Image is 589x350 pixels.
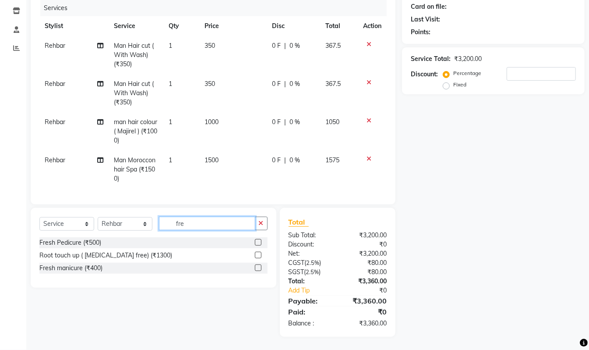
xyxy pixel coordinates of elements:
div: ₹0 [347,286,393,295]
span: | [284,41,286,50]
div: ₹3,360.00 [338,319,393,328]
label: Fixed [453,81,466,89]
div: ₹80.00 [338,268,393,277]
div: ₹3,200.00 [338,249,393,258]
div: Balance : [282,319,338,328]
span: 1 [169,80,172,88]
div: Paid: [282,307,338,317]
div: Fresh Pedicure (₹500) [39,238,101,247]
span: 0 % [289,79,300,89]
div: ₹3,200.00 [454,54,482,64]
th: Total [320,16,358,36]
div: ₹3,200.00 [338,231,393,240]
span: | [284,79,286,89]
span: Man Hair cut ( With Wash) (₹350) [114,80,154,106]
span: Rehbar [45,80,65,88]
span: 0 F [272,41,281,50]
div: ( ) [282,258,338,268]
span: 0 % [289,156,300,165]
span: 0 F [272,79,281,89]
span: Rehbar [45,118,65,126]
label: Percentage [453,69,481,77]
span: 1 [169,42,172,50]
span: 0 % [289,118,300,127]
th: Action [358,16,387,36]
span: CGST [289,259,305,267]
input: Search or Scan [159,217,255,230]
div: ₹3,360.00 [338,296,393,306]
div: Last Visit: [411,15,440,24]
span: 1050 [325,118,339,126]
div: ₹0 [338,240,393,249]
span: 367.5 [325,80,341,88]
th: Disc [267,16,320,36]
div: ₹80.00 [338,258,393,268]
div: Discount: [282,240,338,249]
th: Service [109,16,163,36]
span: Rehbar [45,156,65,164]
div: Points: [411,28,430,37]
span: SGST [289,268,304,276]
th: Stylist [39,16,109,36]
span: 350 [205,80,215,88]
span: | [284,156,286,165]
div: ₹0 [338,307,393,317]
span: 1 [169,156,172,164]
span: 0 F [272,118,281,127]
div: Service Total: [411,54,451,64]
div: Total: [282,277,338,286]
div: Net: [282,249,338,258]
span: Man Moroccon hair Spa (₹1500) [114,156,155,182]
span: | [284,118,286,127]
span: 1000 [205,118,219,126]
div: Discount: [411,70,438,79]
span: Man Hair cut ( With Wash) (₹350) [114,42,154,68]
a: Add Tip [282,286,347,295]
div: Sub Total: [282,231,338,240]
span: Total [289,218,309,227]
span: 367.5 [325,42,341,50]
div: ₹3,360.00 [338,277,393,286]
span: 2.5% [307,259,320,266]
th: Price [200,16,267,36]
span: 350 [205,42,215,50]
div: Card on file: [411,2,447,11]
span: man hair colour ( Majirel ) (₹1000) [114,118,157,144]
span: 2.5% [306,268,319,275]
span: 1575 [325,156,339,164]
span: 1 [169,118,172,126]
div: Root touch up ( [MEDICAL_DATA] free) (₹1300) [39,251,172,260]
span: 0 % [289,41,300,50]
span: 0 F [272,156,281,165]
div: ( ) [282,268,338,277]
div: Fresh manicure (₹400) [39,264,102,273]
div: Payable: [282,296,338,306]
th: Qty [163,16,200,36]
span: 1500 [205,156,219,164]
span: Rehbar [45,42,65,50]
